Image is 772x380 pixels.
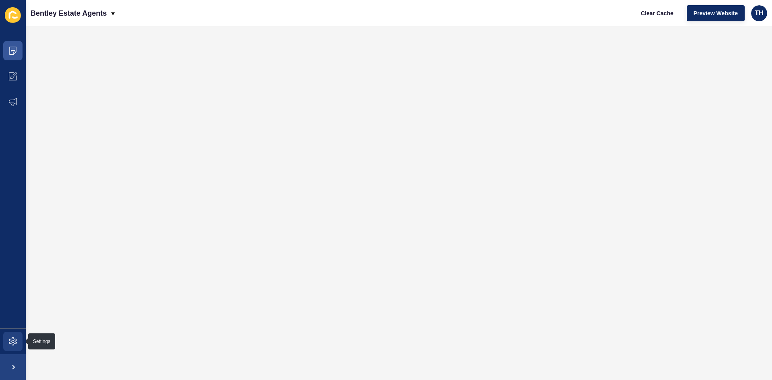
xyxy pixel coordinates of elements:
button: Clear Cache [634,5,680,21]
p: Bentley Estate Agents [31,3,107,23]
div: Settings [33,338,50,345]
span: Clear Cache [641,9,673,17]
button: Preview Website [687,5,745,21]
span: TH [755,9,763,17]
span: Preview Website [694,9,738,17]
